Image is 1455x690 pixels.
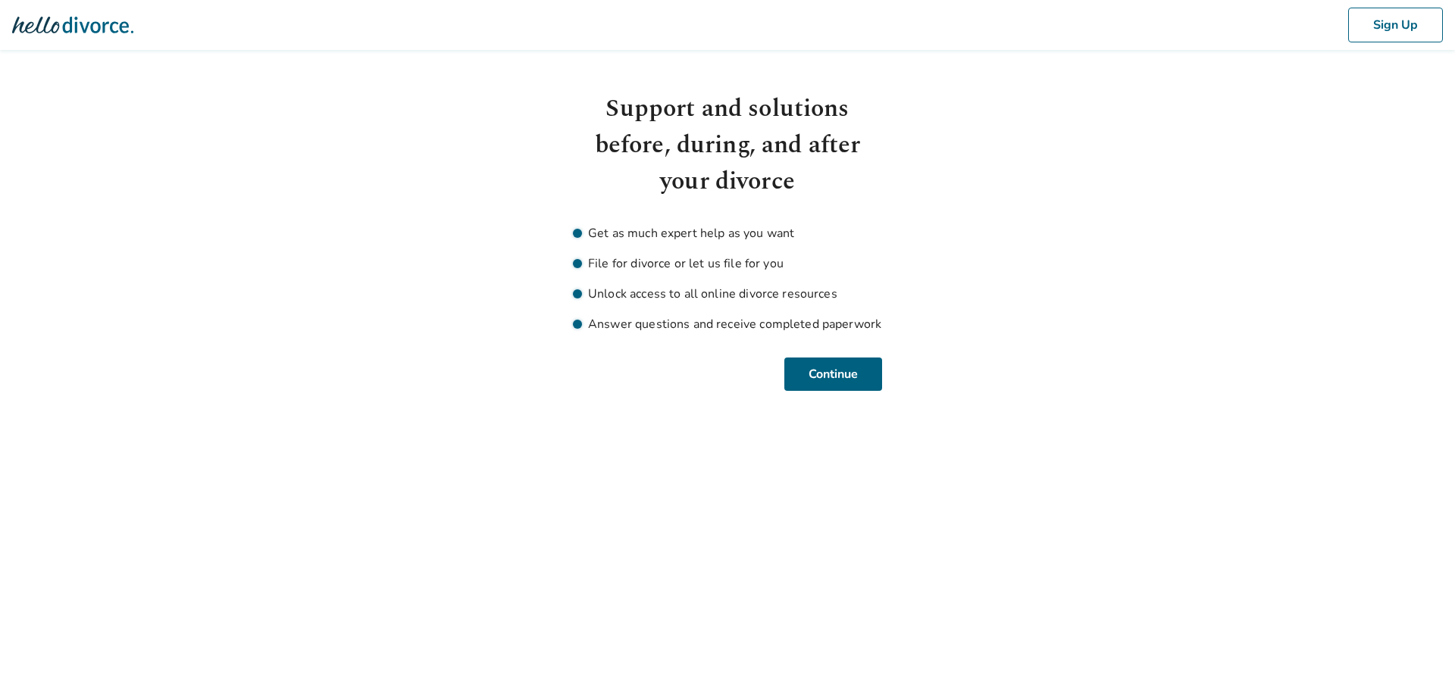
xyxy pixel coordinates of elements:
img: Hello Divorce Logo [12,10,133,40]
li: Unlock access to all online divorce resources [573,285,882,303]
li: Answer questions and receive completed paperwork [573,315,882,333]
li: Get as much expert help as you want [573,224,882,242]
button: Continue [784,357,882,391]
li: File for divorce or let us file for you [573,254,882,273]
h1: Support and solutions before, during, and after your divorce [573,91,882,200]
button: Sign Up [1348,8,1443,42]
